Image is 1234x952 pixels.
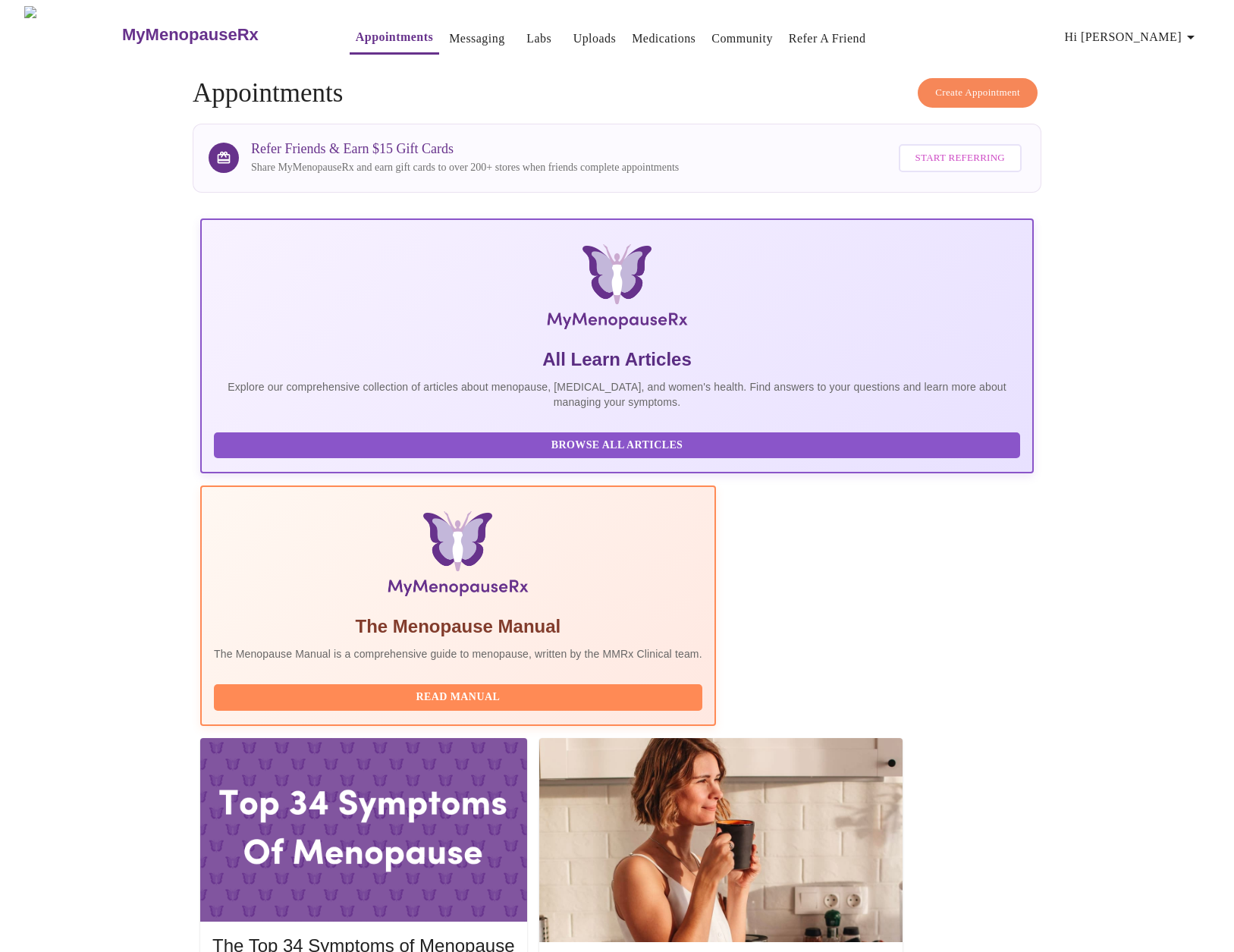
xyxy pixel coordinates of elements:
h3: Refer Friends & Earn $15 Gift Cards [251,141,679,157]
button: Uploads [567,24,623,54]
h3: MyMenopauseRx [122,25,259,45]
a: MyMenopauseRx [121,8,319,61]
a: Messaging [449,28,504,49]
button: Hi [PERSON_NAME] [1059,22,1206,52]
p: Share MyMenopauseRx and earn gift cards to over 200+ stores when friends complete appointments [251,160,679,175]
a: Labs [526,28,551,49]
p: The Menopause Manual is a comprehensive guide to menopause, written by the MMRx Clinical team. [214,646,702,661]
span: Browse All Articles [229,436,1005,455]
button: Refer a Friend [783,24,872,54]
a: Uploads [573,28,617,49]
button: Read Manual [214,684,702,711]
span: Create Appointment [935,84,1020,102]
a: Start Referring [895,137,1025,180]
button: Community [705,24,779,54]
img: Menopause Manual [291,511,624,602]
p: Explore our comprehensive collection of articles about menopause, [MEDICAL_DATA], and women's hea... [214,379,1020,410]
h5: All Learn Articles [214,347,1020,372]
img: MyMenopauseRx Logo [339,244,895,335]
a: Community [711,28,773,49]
img: MyMenopauseRx Logo [24,6,121,63]
a: Refer a Friend [789,28,866,49]
span: Hi [PERSON_NAME] [1065,27,1200,48]
h5: The Menopause Manual [214,614,702,639]
h4: Appointments [193,78,1041,108]
span: Read Manual [229,688,687,707]
a: Read Manual [214,690,706,702]
button: Messaging [443,24,510,54]
button: Medications [626,24,702,54]
button: Browse All Articles [214,432,1020,459]
a: Medications [632,28,695,49]
button: Labs [515,24,564,54]
span: Start Referring [915,149,1005,167]
button: Appointments [350,22,439,55]
button: Start Referring [899,144,1022,172]
button: Create Appointment [918,78,1038,108]
a: Browse All Articles [214,438,1024,451]
a: Appointments [356,27,433,48]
